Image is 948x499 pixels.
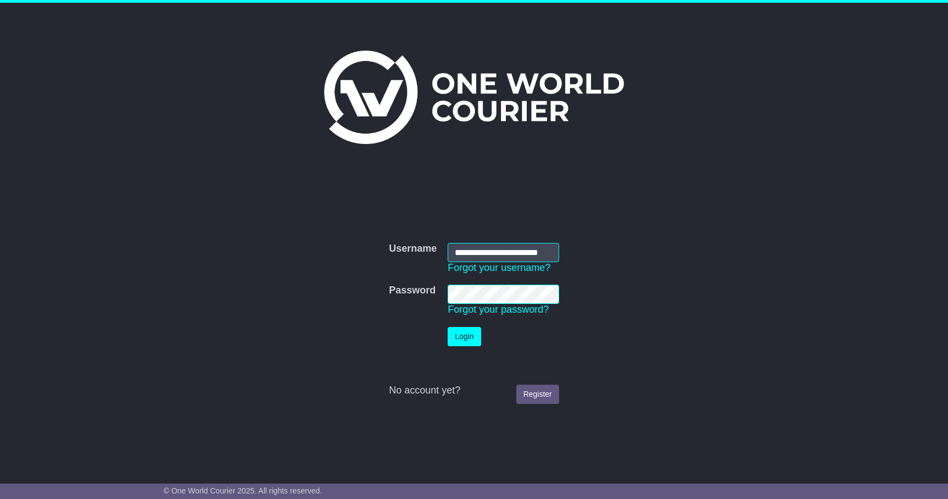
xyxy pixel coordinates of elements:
label: Password [389,285,436,297]
span: © One World Courier 2025. All rights reserved. [164,486,322,495]
a: Register [516,385,559,404]
div: No account yet? [389,385,559,397]
label: Username [389,243,437,255]
button: Login [448,327,481,346]
img: One World [324,51,624,144]
a: Forgot your username? [448,262,550,273]
a: Forgot your password? [448,304,549,315]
